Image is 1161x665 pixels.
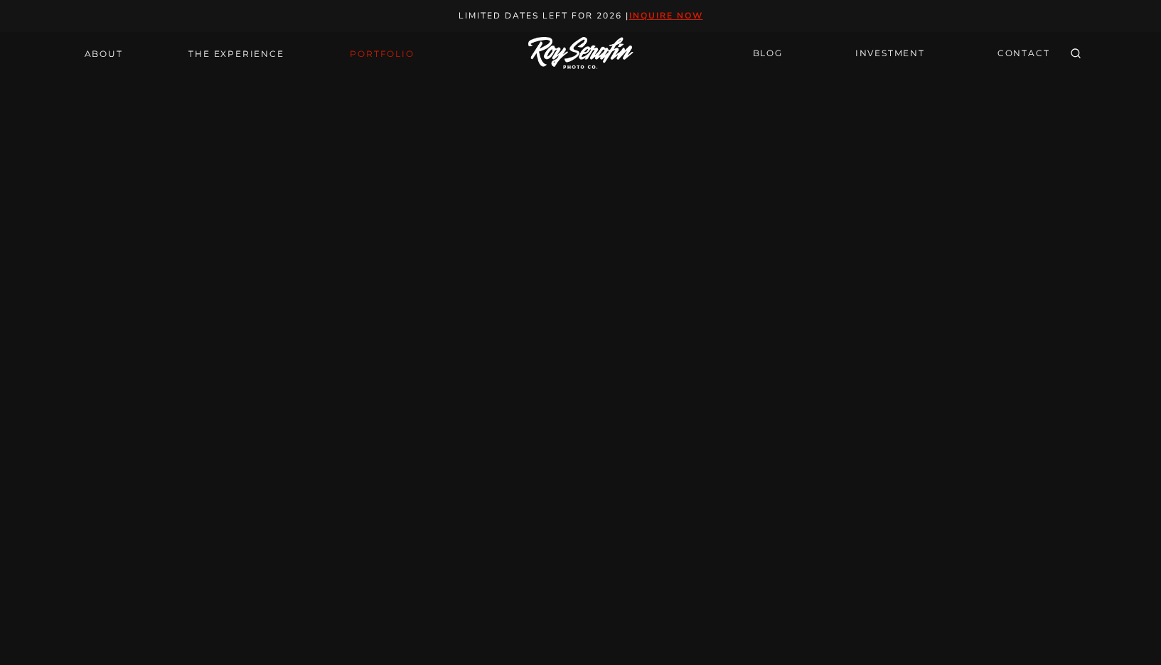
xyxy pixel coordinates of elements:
button: View Search Form [1066,44,1086,64]
a: CONTACT [989,41,1059,66]
a: Portfolio [341,44,422,64]
nav: Primary Navigation [76,44,423,64]
a: THE EXPERIENCE [180,44,292,64]
a: About [76,44,132,64]
a: inquire now [629,10,703,21]
p: Limited Dates LEft for 2026 | [16,9,1146,23]
nav: Secondary Navigation [744,41,1059,66]
img: Logo of Roy Serafin Photo Co., featuring stylized text in white on a light background, representi... [528,37,633,70]
a: BLOG [744,41,791,66]
a: INVESTMENT [847,41,933,66]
